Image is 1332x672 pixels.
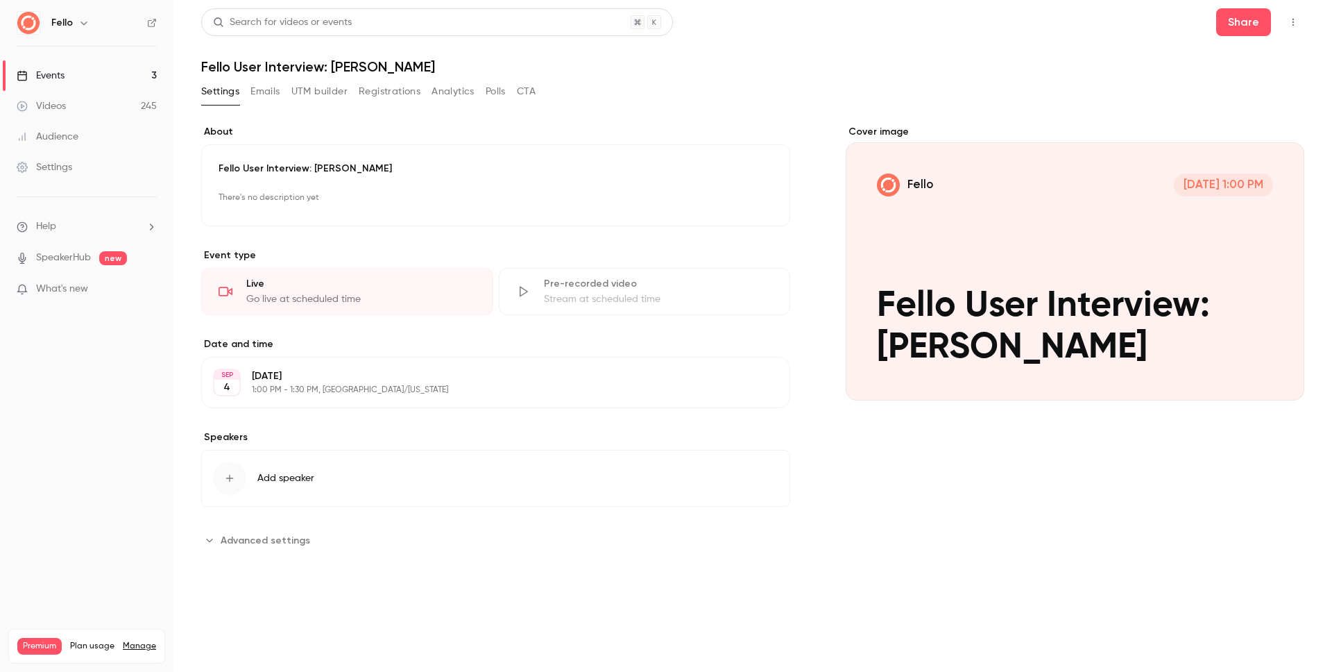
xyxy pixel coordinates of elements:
div: Audience [17,130,78,144]
a: SpeakerHub [36,251,91,265]
span: Premium [17,638,62,655]
p: There's no description yet [219,187,773,209]
span: Plan usage [70,641,114,652]
li: help-dropdown-opener [17,219,157,234]
div: Settings [17,160,72,174]
p: [DATE] [252,369,717,383]
p: 1:00 PM - 1:30 PM, [GEOGRAPHIC_DATA]/[US_STATE] [252,385,717,396]
p: 4 [223,380,230,394]
button: CTA [517,81,536,103]
span: Add speaker [257,471,314,485]
button: Polls [486,81,506,103]
h1: Fello User Interview: [PERSON_NAME] [201,58,1304,75]
div: LiveGo live at scheduled time [201,268,493,315]
iframe: Noticeable Trigger [140,283,157,296]
section: Advanced settings [201,529,790,551]
span: Advanced settings [221,533,310,548]
button: Emails [250,81,280,103]
label: Speakers [201,430,790,444]
div: Live [246,277,476,291]
span: Help [36,219,56,234]
button: Registrations [359,81,420,103]
div: Stream at scheduled time [544,292,774,306]
div: SEP [214,370,239,380]
button: Add speaker [201,450,790,507]
div: Search for videos or events [213,15,352,30]
section: Cover image [846,125,1304,401]
button: Share [1216,8,1271,36]
button: Settings [201,81,239,103]
div: Events [17,69,65,83]
button: Analytics [432,81,475,103]
label: About [201,125,790,139]
label: Cover image [846,125,1304,139]
button: Advanced settings [201,529,318,551]
div: Pre-recorded videoStream at scheduled time [499,268,791,315]
label: Date and time [201,337,790,351]
p: Event type [201,249,790,262]
a: Manage [123,641,156,652]
div: Go live at scheduled time [246,292,476,306]
span: new [99,251,127,265]
p: Fello User Interview: [PERSON_NAME] [219,162,773,176]
img: Fello [17,12,40,34]
div: Pre-recorded video [544,277,774,291]
h6: Fello [51,16,73,30]
div: Videos [17,99,66,113]
span: What's new [36,282,88,296]
button: UTM builder [291,81,348,103]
